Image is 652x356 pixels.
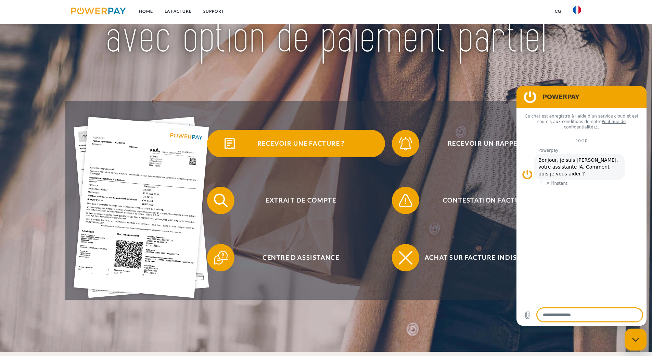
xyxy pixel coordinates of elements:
a: Support [197,5,230,17]
iframe: Fenêtre de messagerie [516,86,647,326]
a: CG [549,5,567,17]
button: Contestation Facture [392,187,570,214]
span: Achat sur facture indisponible [402,244,570,271]
img: qb_bell.svg [397,135,414,152]
button: Centre d'assistance [207,244,385,271]
img: qb_search.svg [212,192,229,209]
img: fr [573,6,581,14]
span: Extrait de compte [217,187,385,214]
button: Recevoir une facture ? [207,130,385,157]
span: Recevoir une facture ? [217,130,385,157]
a: LA FACTURE [159,5,197,17]
img: single_invoice_powerpay_fr.jpg [74,117,209,298]
button: Extrait de compte [207,187,385,214]
img: qb_bill.svg [221,135,238,152]
img: qb_close.svg [397,249,414,266]
img: qb_warning.svg [397,192,414,209]
button: Recevoir un rappel? [392,130,570,157]
img: logo-powerpay.svg [71,8,126,14]
img: qb_help.svg [212,249,229,266]
button: Achat sur facture indisponible [392,244,570,271]
span: Contestation Facture [402,187,570,214]
span: Centre d'assistance [217,244,385,271]
span: Recevoir un rappel? [402,130,570,157]
a: Home [133,5,159,17]
iframe: Bouton de lancement de la fenêtre de messagerie, conversation en cours [625,329,647,351]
